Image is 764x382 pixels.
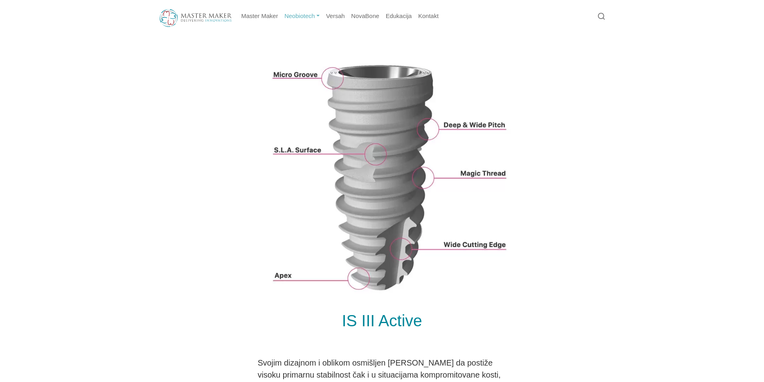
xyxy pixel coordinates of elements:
a: Edukacija [383,8,415,24]
a: Master Maker [238,8,282,24]
a: Neobiotech [281,8,323,24]
a: NovaBone [348,8,383,24]
h1: IS III Active​ [164,313,601,329]
img: Master Maker [160,9,232,27]
a: Versah [323,8,348,24]
a: Kontakt [415,8,442,24]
